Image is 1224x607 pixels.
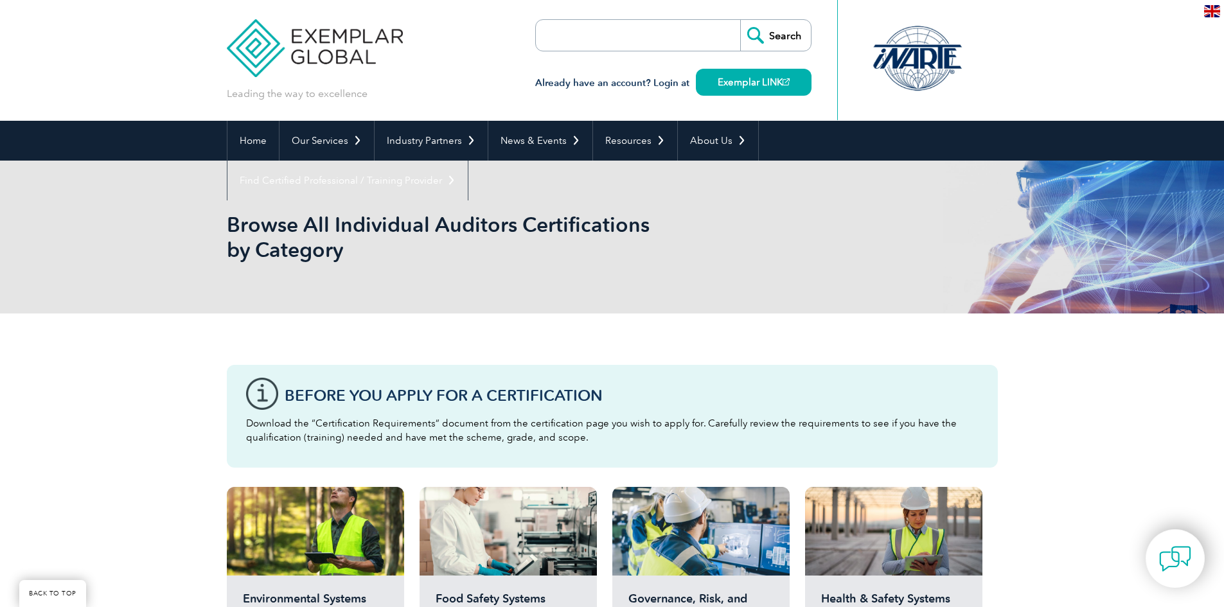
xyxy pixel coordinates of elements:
[1159,543,1191,575] img: contact-chat.png
[19,580,86,607] a: BACK TO TOP
[227,161,468,200] a: Find Certified Professional / Training Provider
[375,121,488,161] a: Industry Partners
[227,121,279,161] a: Home
[227,87,368,101] p: Leading the way to excellence
[285,387,979,403] h3: Before You Apply For a Certification
[1204,5,1220,17] img: en
[593,121,677,161] a: Resources
[246,416,979,444] p: Download the “Certification Requirements” document from the certification page you wish to apply ...
[488,121,592,161] a: News & Events
[678,121,758,161] a: About Us
[535,75,812,91] h3: Already have an account? Login at
[740,20,811,51] input: Search
[279,121,374,161] a: Our Services
[696,69,812,96] a: Exemplar LINK
[227,212,720,262] h1: Browse All Individual Auditors Certifications by Category
[783,78,790,85] img: open_square.png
